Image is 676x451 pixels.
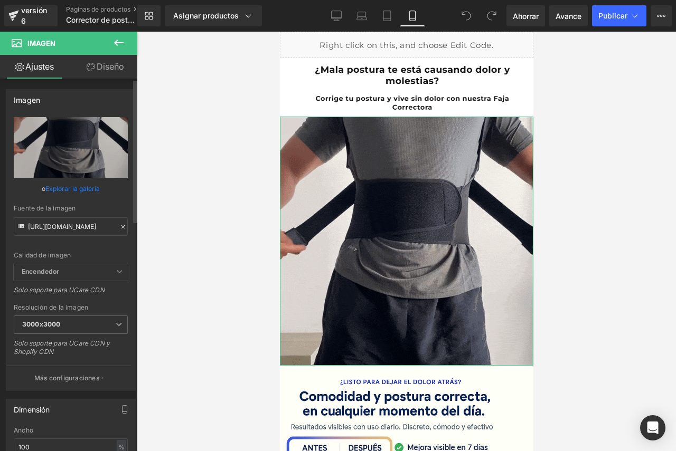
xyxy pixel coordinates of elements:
[22,320,60,328] font: 3000x3000
[22,267,59,275] font: Encendedor
[640,415,665,440] div: Abrir Intercom Messenger
[14,303,88,311] font: Resolución de la imagen
[34,374,99,382] font: Más configuraciones
[14,286,105,294] font: Solo soporte para UCare CDN
[66,5,155,14] a: Páginas de productos
[651,5,672,26] button: Más
[66,5,130,13] font: Páginas de productos
[14,339,110,356] font: Solo soporte para UCare CDN y Shopify CDN
[173,11,239,20] font: Asignar productos
[6,366,131,390] button: Más configuraciones
[25,61,54,72] font: Ajustes
[549,5,588,26] a: Avance
[14,251,71,259] font: Calidad de imagen
[14,95,40,104] font: Imagen
[45,185,100,193] font: Explorar la galería
[456,5,477,26] button: Deshacer
[513,12,539,21] font: Ahorrar
[71,55,139,79] a: Diseño
[592,5,646,26] button: Publicar
[14,426,33,434] font: Ancho
[137,5,161,26] a: Nueva Biblioteca
[27,39,55,47] font: Imagen
[4,5,58,26] a: versión 6
[556,12,581,21] font: Avance
[14,405,50,414] font: Dimensión
[66,15,139,24] font: Corrector de postura
[349,5,374,26] a: Computadora portátil
[42,185,45,193] font: o
[14,217,128,236] input: Enlace
[97,61,124,72] font: Diseño
[400,5,425,26] a: Móvil
[598,11,627,20] font: Publicar
[14,204,76,212] font: Fuente de la imagen
[481,5,502,26] button: Rehacer
[374,5,400,26] a: Tableta
[324,5,349,26] a: De oficina
[118,443,125,451] font: %
[21,6,47,25] font: versión 6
